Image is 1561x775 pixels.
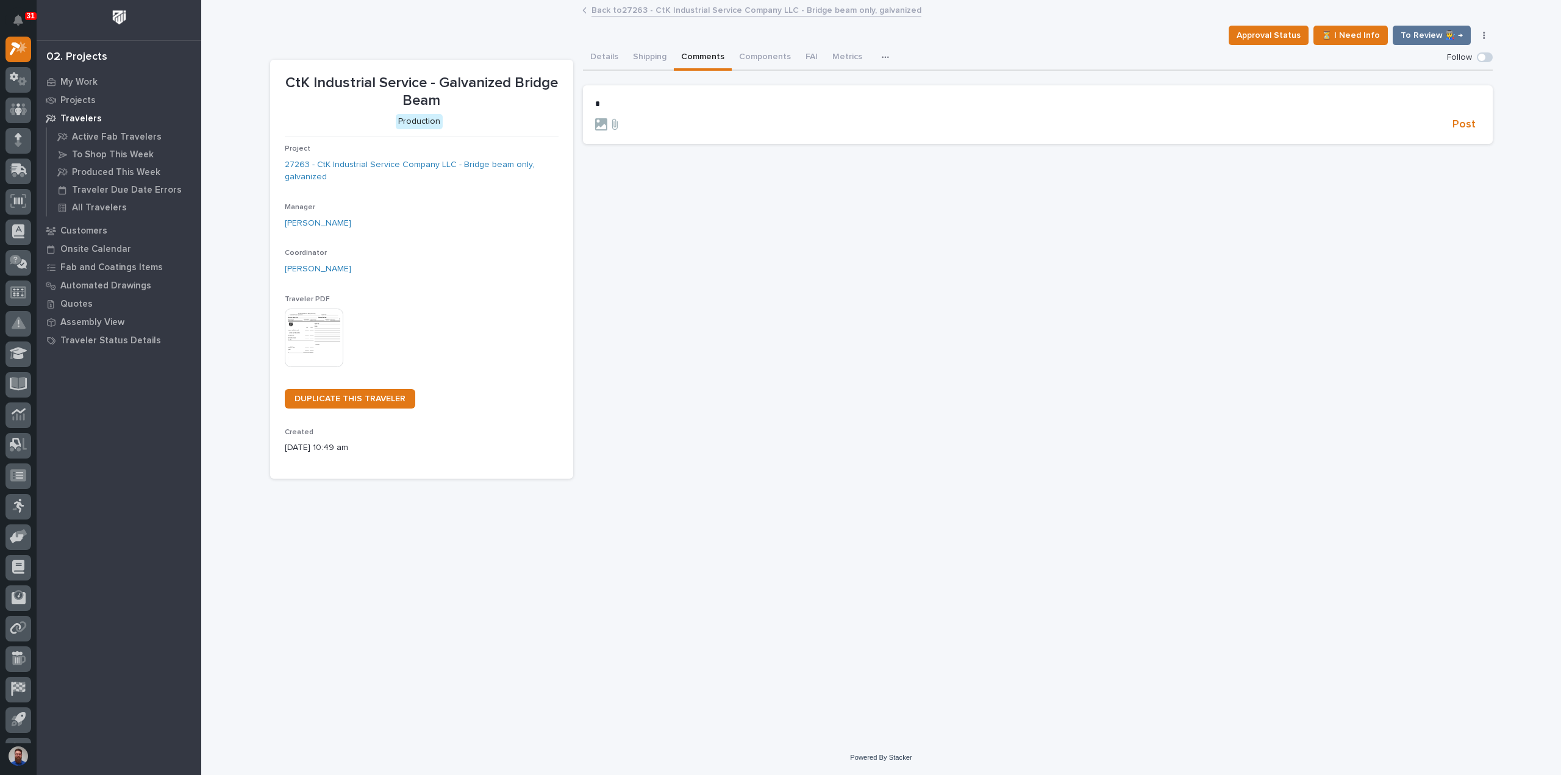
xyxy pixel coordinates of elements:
[1448,118,1481,132] button: Post
[15,15,31,34] div: Notifications31
[72,202,127,213] p: All Travelers
[60,226,107,237] p: Customers
[674,45,732,71] button: Comments
[37,258,201,276] a: Fab and Coatings Items
[5,7,31,33] button: Notifications
[732,45,798,71] button: Components
[1313,26,1388,45] button: ⏳ I Need Info
[1393,26,1471,45] button: To Review 👨‍🏭 →
[60,280,151,291] p: Automated Drawings
[285,429,313,436] span: Created
[47,163,201,180] a: Produced This Week
[60,317,124,328] p: Assembly View
[37,221,201,240] a: Customers
[798,45,825,71] button: FAI
[60,299,93,310] p: Quotes
[285,74,559,110] p: CtK Industrial Service - Galvanized Bridge Beam
[285,296,330,303] span: Traveler PDF
[27,12,35,20] p: 31
[72,132,162,143] p: Active Fab Travelers
[37,276,201,295] a: Automated Drawings
[1237,28,1301,43] span: Approval Status
[295,395,405,403] span: DUPLICATE THIS TRAVELER
[825,45,870,71] button: Metrics
[285,159,559,184] a: 27263 - CtK Industrial Service Company LLC - Bridge beam only, galvanized
[60,262,163,273] p: Fab and Coatings Items
[1452,118,1476,132] span: Post
[285,145,310,152] span: Project
[47,146,201,163] a: To Shop This Week
[37,240,201,258] a: Onsite Calendar
[1229,26,1309,45] button: Approval Status
[285,204,315,211] span: Manager
[5,743,31,769] button: users-avatar
[47,199,201,216] a: All Travelers
[37,313,201,331] a: Assembly View
[626,45,674,71] button: Shipping
[1401,28,1463,43] span: To Review 👨‍🏭 →
[37,73,201,91] a: My Work
[46,51,107,64] div: 02. Projects
[850,754,912,761] a: Powered By Stacker
[108,6,130,29] img: Workspace Logo
[37,109,201,127] a: Travelers
[72,167,160,178] p: Produced This Week
[591,2,921,16] a: Back to27263 - CtK Industrial Service Company LLC - Bridge beam only, galvanized
[1321,28,1380,43] span: ⏳ I Need Info
[37,295,201,313] a: Quotes
[285,263,351,276] a: [PERSON_NAME]
[60,335,161,346] p: Traveler Status Details
[72,149,154,160] p: To Shop This Week
[72,185,182,196] p: Traveler Due Date Errors
[60,77,98,88] p: My Work
[37,331,201,349] a: Traveler Status Details
[285,441,559,454] p: [DATE] 10:49 am
[60,95,96,106] p: Projects
[60,113,102,124] p: Travelers
[396,114,443,129] div: Production
[285,217,351,230] a: [PERSON_NAME]
[1447,52,1472,63] p: Follow
[285,389,415,409] a: DUPLICATE THIS TRAVELER
[47,181,201,198] a: Traveler Due Date Errors
[583,45,626,71] button: Details
[60,244,131,255] p: Onsite Calendar
[37,91,201,109] a: Projects
[47,128,201,145] a: Active Fab Travelers
[285,249,327,257] span: Coordinator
